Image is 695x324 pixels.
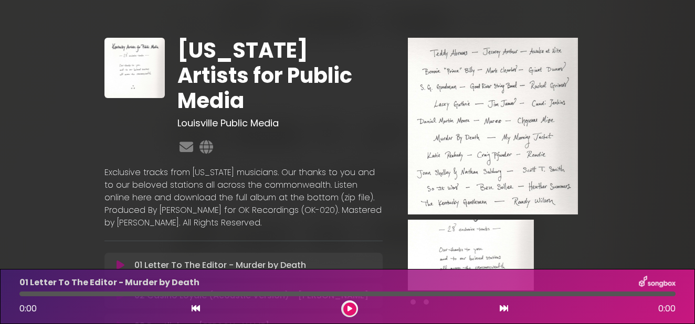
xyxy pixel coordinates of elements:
img: c1WsRbwhTdCAEPY19PzT [104,38,165,98]
span: 0:00 [658,303,676,315]
img: Main Media [408,38,578,214]
img: VTNrOFRoSLGAMNB5FI85 [408,220,534,290]
p: 01 Letter To The Editor - Murder by Death [19,276,199,289]
p: 01 Letter To The Editor - Murder by Death [134,259,306,272]
span: 0:00 [19,303,37,315]
h3: Louisville Public Media [177,117,383,129]
img: songbox-logo-white.png [639,276,676,289]
p: Exclusive tracks from [US_STATE] musicians. Our thanks to you and to our beloved stations all acr... [104,166,383,229]
h1: [US_STATE] Artists for Public Media [177,38,383,113]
